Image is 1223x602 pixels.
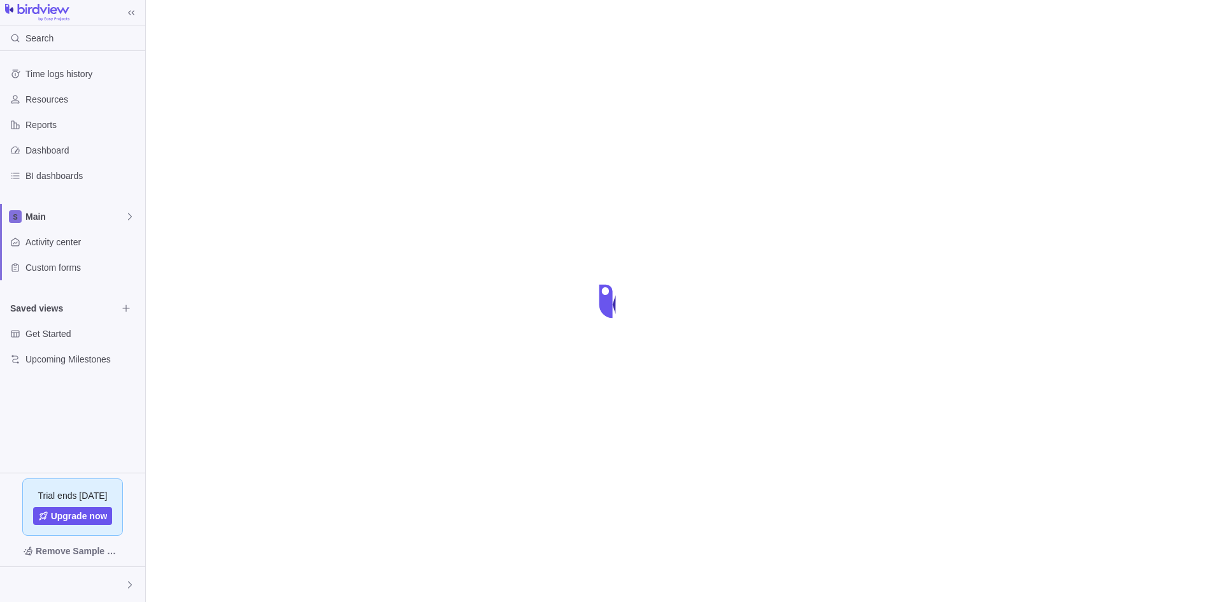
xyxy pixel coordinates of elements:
span: Remove Sample Data [10,541,135,561]
span: Trial ends [DATE] [38,489,108,502]
span: Custom forms [25,261,140,274]
span: Reports [25,118,140,131]
span: Remove Sample Data [36,543,122,559]
span: Search [25,32,54,45]
span: Resources [25,93,140,106]
div: Saikiran [8,577,23,592]
span: Dashboard [25,144,140,157]
a: Upgrade now [33,507,113,525]
span: Get Started [25,327,140,340]
span: Main [25,210,125,223]
span: Upgrade now [51,510,108,522]
span: BI dashboards [25,169,140,182]
img: logo [5,4,69,22]
span: Time logs history [25,68,140,80]
span: Upcoming Milestones [25,353,140,366]
span: Saved views [10,302,117,315]
span: Activity center [25,236,140,248]
div: loading [586,276,637,327]
span: Browse views [117,299,135,317]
